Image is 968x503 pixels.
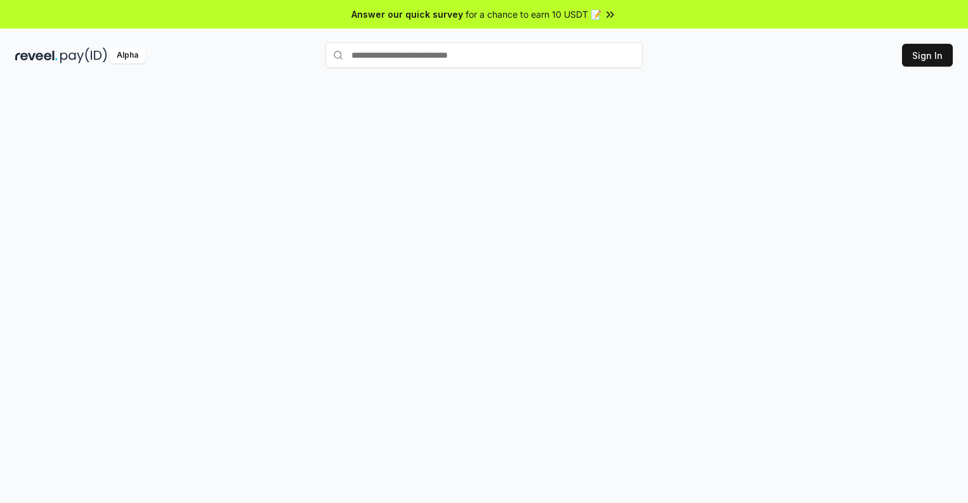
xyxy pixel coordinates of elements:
[351,8,463,21] span: Answer our quick survey
[60,48,107,63] img: pay_id
[110,48,145,63] div: Alpha
[15,48,58,63] img: reveel_dark
[466,8,601,21] span: for a chance to earn 10 USDT 📝
[902,44,953,67] button: Sign In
